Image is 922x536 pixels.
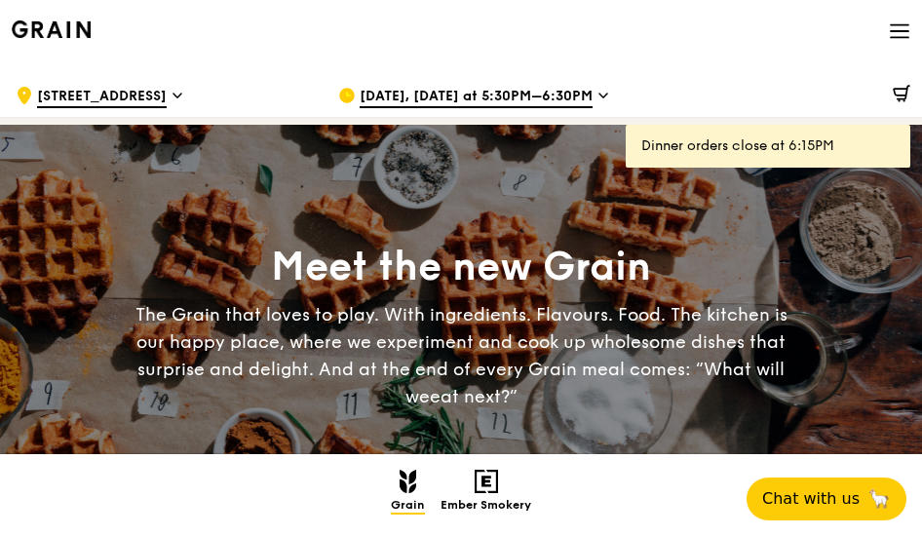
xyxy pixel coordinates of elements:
[391,498,425,515] span: Grain
[360,87,593,108] span: [DATE], [DATE] at 5:30PM–6:30PM
[133,241,789,293] div: Meet the new Grain
[475,470,498,493] img: Ember Smokery mobile logo
[400,470,416,493] img: Grain mobile logo
[133,301,789,410] div: The Grain that loves to play. With ingredients. Flavours. Food. The kitchen is our happy place, w...
[430,386,518,407] span: eat next?”
[867,487,891,511] span: 🦙
[441,498,531,515] span: Ember Smokery
[641,136,895,156] div: Dinner orders close at 6:15PM
[12,20,91,38] img: Grain
[762,487,860,511] span: Chat with us
[747,478,906,520] button: Chat with us🦙
[37,87,167,108] span: [STREET_ADDRESS]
